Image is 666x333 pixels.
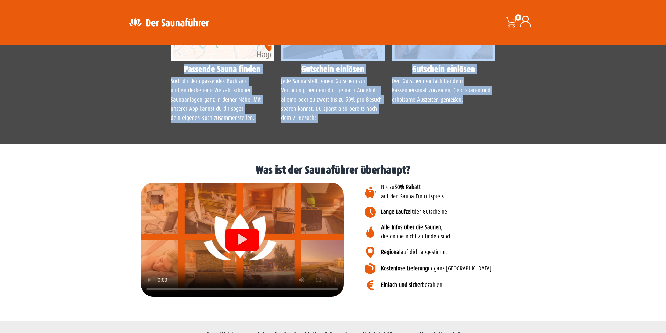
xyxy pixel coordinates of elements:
[381,223,557,241] p: die online nicht zu finden sind
[281,77,385,123] p: Jede Sauna stellt einen Gutschein zur Verfügung, bei dem du – je nach Angebot – alleine oder zu z...
[392,65,496,73] h4: Gutschein einlösen
[381,249,401,255] b: Regional
[381,183,557,201] p: Bis zu auf den Sauna-Eintrittspreis
[281,65,385,73] h4: Gutschein einlösen
[381,281,557,290] p: bezahlen
[381,208,557,217] p: der Gutscheine
[225,229,259,251] div: Video abspielen
[381,209,414,215] b: Lange Laufzeit
[381,265,428,272] b: Kostenlose Lieferung
[171,65,274,73] h4: Passende Sauna finden
[394,184,421,190] b: 50% Rabatt
[381,282,422,288] b: Einfach und sicher
[3,165,663,176] h1: Was ist der Saunaführer überhaupt?
[381,248,557,257] p: auf dich abgestimmt
[392,77,496,104] p: Den Gutschein einfach bei dem Kassenpersonal vorzeigen, Geld sparen und erholsame Auszeiten genie...
[171,77,274,123] p: Such dir dein passendes Buch aus und entdecke eine Vielzahl schöner Saunaanlagen ganz in deiner N...
[515,14,521,21] span: 0
[381,264,557,273] p: in ganz [GEOGRAPHIC_DATA]
[381,224,443,231] b: Alle Infos über die Saunen,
